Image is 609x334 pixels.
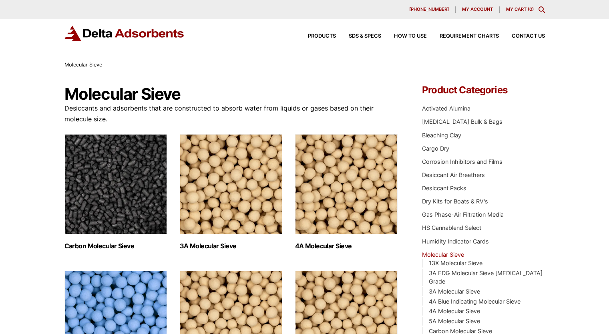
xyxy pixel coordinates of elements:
[429,270,543,285] a: 3A EDG Molecular Sieve [MEDICAL_DATA] Grade
[427,34,499,39] a: Requirement Charts
[422,211,504,218] a: Gas Phase-Air Filtration Media
[295,134,398,234] img: 4A Molecular Sieve
[349,34,381,39] span: SDS & SPECS
[429,288,480,295] a: 3A Molecular Sieve
[422,198,488,205] a: Dry Kits for Boats & RV's
[422,171,485,178] a: Desiccant Air Breathers
[429,318,480,324] a: 5A Molecular Sieve
[180,134,282,250] a: Visit product category 3A Molecular Sieve
[64,85,398,103] h1: Molecular Sieve
[529,6,532,12] span: 0
[422,105,470,112] a: Activated Alumina
[64,134,167,250] a: Visit product category Carbon Molecular Sieve
[336,34,381,39] a: SDS & SPECS
[64,62,102,68] span: Molecular Sieve
[381,34,427,39] a: How to Use
[422,118,502,125] a: [MEDICAL_DATA] Bulk & Bags
[422,238,489,245] a: Humidity Indicator Cards
[422,185,466,191] a: Desiccant Packs
[539,6,545,13] div: Toggle Modal Content
[64,103,398,125] p: Desiccants and adsorbents that are constructed to absorb water from liquids or gases based on the...
[422,251,464,258] a: Molecular Sieve
[422,132,461,139] a: Bleaching Clay
[440,34,499,39] span: Requirement Charts
[394,34,427,39] span: How to Use
[422,224,481,231] a: HS Cannablend Select
[499,34,545,39] a: Contact Us
[308,34,336,39] span: Products
[64,26,185,41] img: Delta Adsorbents
[180,134,282,234] img: 3A Molecular Sieve
[429,260,482,266] a: 13X Molecular Sieve
[422,85,545,95] h4: Product Categories
[462,7,493,12] span: My account
[295,242,398,250] h2: 4A Molecular Sieve
[512,34,545,39] span: Contact Us
[295,34,336,39] a: Products
[422,158,502,165] a: Corrosion Inhibitors and Films
[64,242,167,250] h2: Carbon Molecular Sieve
[506,6,534,12] a: My Cart (0)
[403,6,456,13] a: [PHONE_NUMBER]
[64,134,167,234] img: Carbon Molecular Sieve
[422,145,449,152] a: Cargo Dry
[409,7,449,12] span: [PHONE_NUMBER]
[456,6,500,13] a: My account
[429,308,480,314] a: 4A Molecular Sieve
[295,134,398,250] a: Visit product category 4A Molecular Sieve
[429,298,521,305] a: 4A Blue Indicating Molecular Sieve
[180,242,282,250] h2: 3A Molecular Sieve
